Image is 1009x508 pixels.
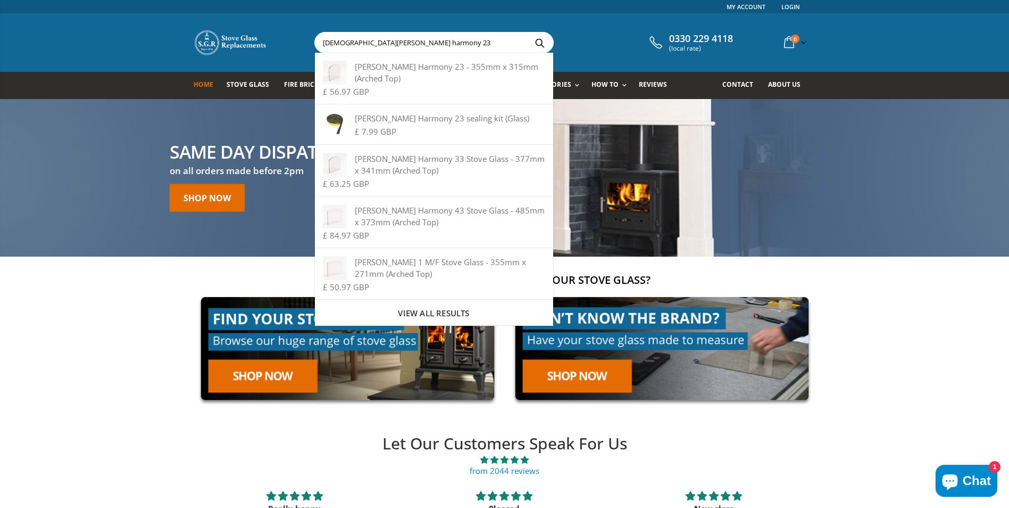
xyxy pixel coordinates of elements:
[323,178,369,189] span: £ 63.25 GBP
[227,72,277,99] a: Stove Glass
[315,32,672,53] input: Search your stove brand...
[190,433,820,455] h2: Let Our Customers Speak For Us
[203,489,387,503] div: 5 stars
[412,489,596,503] div: 5 stars
[323,204,545,228] div: [PERSON_NAME] Harmony 43 Stove Glass - 485mm x 373mm (Arched Top)
[170,143,341,161] h2: Same day Dispatch
[323,153,545,176] div: [PERSON_NAME] Harmony 33 Stove Glass - 377mm x 341mm (Arched Top)
[722,80,753,89] span: Contact
[647,33,733,52] a: 0330 229 4118 (local rate)
[722,72,761,99] a: Contact
[170,165,341,177] h3: on all orders made before 2pm
[284,72,330,99] a: Fire Bricks
[323,86,369,97] span: £ 56.97 GBP
[622,489,806,503] div: 5 stars
[528,32,552,53] button: Search
[323,61,545,84] div: [PERSON_NAME] Harmony 23 - 355mm x 315mm (Arched Top)
[323,112,545,124] div: [PERSON_NAME] Harmony 23 sealing kit (Glass)
[768,80,800,89] span: About us
[780,32,808,53] a: 0
[508,290,816,407] img: made-to-measure-cta_2cd95ceb-d519-4648-b0cf-d2d338fdf11f.jpg
[190,454,820,465] span: 4.89 stars
[284,80,322,89] span: Fire Bricks
[591,80,619,89] span: How To
[194,290,502,407] img: find-your-brand-cta_9b334d5d-5c94-48ed-825f-d7972bbdebd0.jpg
[669,33,733,45] span: 0330 229 4118
[639,72,675,99] a: Reviews
[470,465,539,476] a: from 2044 reviews
[639,80,667,89] span: Reviews
[194,273,816,287] h2: How would you like to replace your stove glass?
[669,45,733,52] span: (local rate)
[194,80,213,89] span: Home
[170,184,245,212] a: Shop Now
[323,282,369,292] span: £ 50.97 GBP
[355,126,396,137] span: £ 7.99 GBP
[190,454,820,477] a: 4.89 stars from 2044 reviews
[591,72,632,99] a: How To
[791,35,799,43] span: 0
[194,72,221,99] a: Home
[528,72,584,99] a: Accessories
[227,80,269,89] span: Stove Glass
[398,308,469,318] span: View all results
[194,29,268,56] img: Stove Glass Replacement
[323,230,369,241] span: £ 84.97 GBP
[768,72,808,99] a: About us
[323,256,545,280] div: [PERSON_NAME] 1 M/F Stove Glass - 355mm x 271mm (Arched Top)
[932,465,1000,499] inbox-online-store-chat: Shopify online store chat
